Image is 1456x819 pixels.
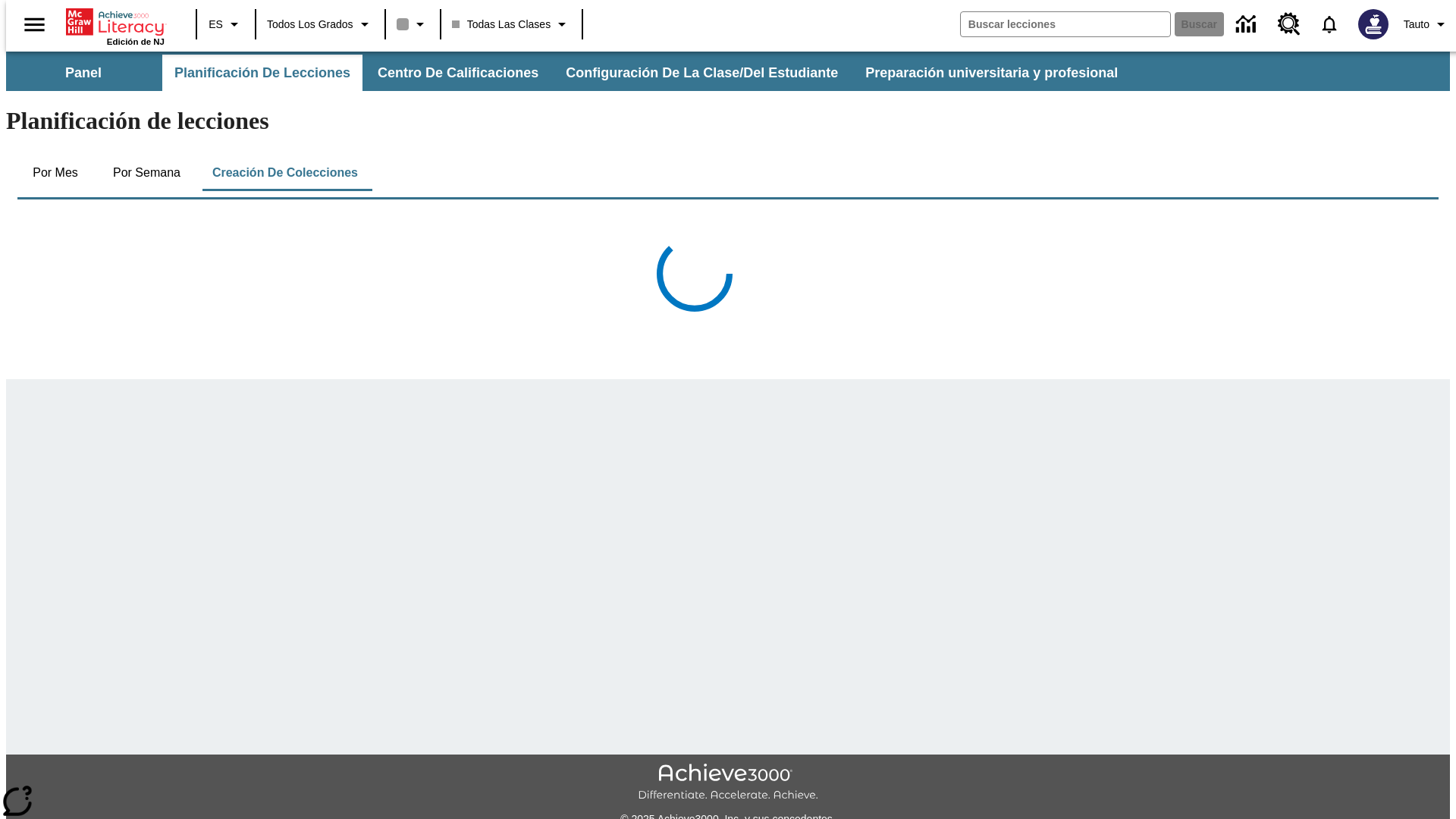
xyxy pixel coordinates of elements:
[6,107,1450,135] h1: Planificación de lecciones
[17,155,93,191] button: Por mes
[1227,4,1269,45] a: Centro de información
[1398,11,1456,38] button: Perfil/Configuración
[638,764,818,802] img: Achieve3000 Differentiate Accelerate Achieve
[66,7,165,37] a: Portada
[446,11,578,38] button: Clase: Todas las clases, Selecciona una clase
[202,11,250,38] button: Lenguaje: ES, Selecciona un idioma
[1310,5,1349,44] a: Notificaciones
[107,37,165,46] span: Edición de NJ
[554,55,850,91] button: Configuración de la clase/del estudiante
[6,55,1131,91] div: Subbarra de navegación
[12,2,57,47] button: Abrir el menú lateral
[1404,17,1429,33] span: Tauto
[200,155,370,191] button: Creación de colecciones
[66,5,165,46] div: Portada
[209,17,223,33] span: ES
[267,17,353,33] span: Todos los grados
[261,11,380,38] button: Grado: Todos los grados, Elige un grado
[101,155,193,191] button: Por semana
[853,55,1130,91] button: Preparación universitaria y profesional
[1269,4,1310,45] a: Centro de recursos, Se abrirá en una pestaña nueva.
[8,55,159,91] button: Panel
[961,12,1170,36] input: Buscar campo
[162,55,362,91] button: Planificación de lecciones
[366,55,551,91] button: Centro de calificaciones
[452,17,551,33] span: Todas las clases
[6,52,1450,91] div: Subbarra de navegación
[1358,9,1389,39] img: Avatar
[1349,5,1398,44] button: Escoja un nuevo avatar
